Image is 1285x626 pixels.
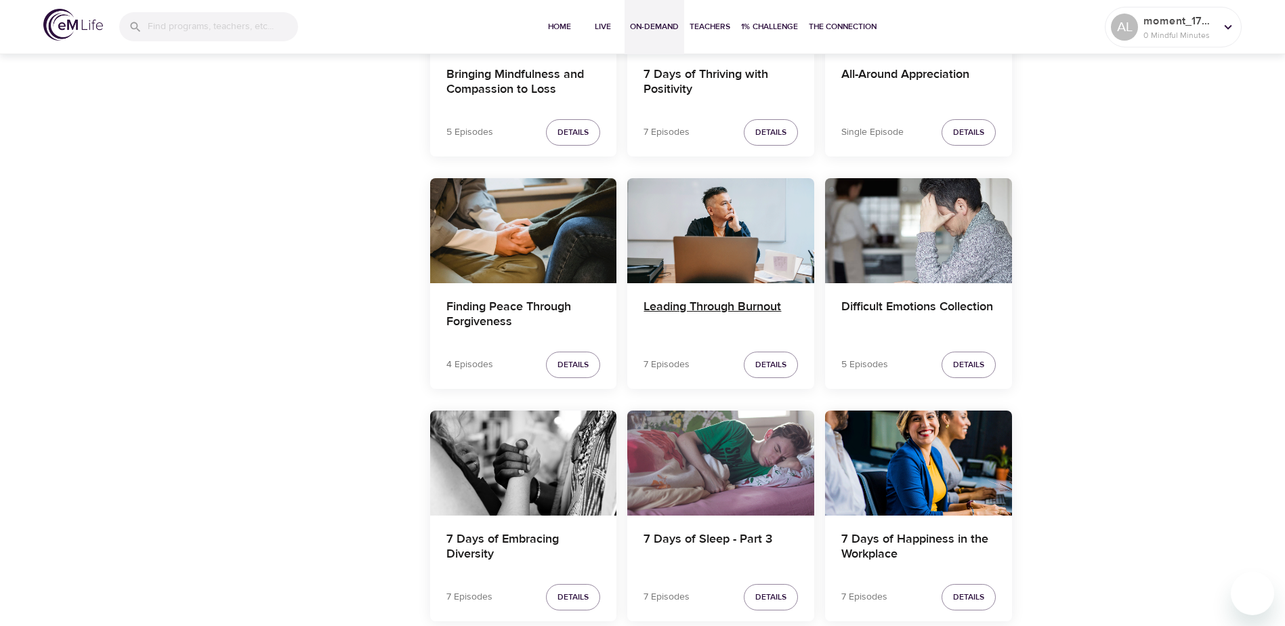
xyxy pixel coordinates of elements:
span: Live [587,20,619,34]
button: 7 Days of Sleep - Part 3 [627,411,814,516]
span: 1% Challenge [741,20,798,34]
button: Details [942,352,996,378]
img: logo [43,9,103,41]
span: Details [557,358,589,372]
p: 7 Episodes [841,590,887,604]
iframe: Button to launch messaging window [1231,572,1274,615]
p: 7 Episodes [644,590,690,604]
p: 5 Episodes [446,125,493,140]
button: 7 Days of Happiness in the Workplace [825,411,1012,516]
h4: 7 Days of Sleep - Part 3 [644,532,798,564]
span: Teachers [690,20,730,34]
button: Details [546,119,600,146]
span: Details [755,358,786,372]
button: Details [744,352,798,378]
button: Finding Peace Through Forgiveness [430,178,617,283]
button: Details [942,119,996,146]
button: Details [744,584,798,610]
button: Details [744,119,798,146]
button: Details [546,584,600,610]
button: Details [942,584,996,610]
span: Details [953,358,984,372]
span: Details [755,590,786,604]
h4: Difficult Emotions Collection [841,299,996,332]
button: Difficult Emotions Collection [825,178,1012,283]
span: Details [557,125,589,140]
h4: 7 Days of Thriving with Positivity [644,67,798,100]
p: 5 Episodes [841,358,888,372]
h4: All-Around Appreciation [841,67,996,100]
input: Find programs, teachers, etc... [148,12,298,41]
span: Details [953,125,984,140]
span: The Connection [809,20,877,34]
span: On-Demand [630,20,679,34]
span: Home [543,20,576,34]
div: AL [1111,14,1138,41]
h4: 7 Days of Embracing Diversity [446,532,601,564]
button: Details [546,352,600,378]
p: Single Episode [841,125,904,140]
p: 0 Mindful Minutes [1143,29,1215,41]
span: Details [557,590,589,604]
h4: Bringing Mindfulness and Compassion to Loss [446,67,601,100]
button: 7 Days of Embracing Diversity [430,411,617,516]
p: 7 Episodes [644,358,690,372]
p: moment_1756732175 [1143,13,1215,29]
h4: Finding Peace Through Forgiveness [446,299,601,332]
h4: 7 Days of Happiness in the Workplace [841,532,996,564]
h4: Leading Through Burnout [644,299,798,332]
button: Leading Through Burnout [627,178,814,283]
p: 7 Episodes [644,125,690,140]
p: 7 Episodes [446,590,492,604]
span: Details [755,125,786,140]
p: 4 Episodes [446,358,493,372]
span: Details [953,590,984,604]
